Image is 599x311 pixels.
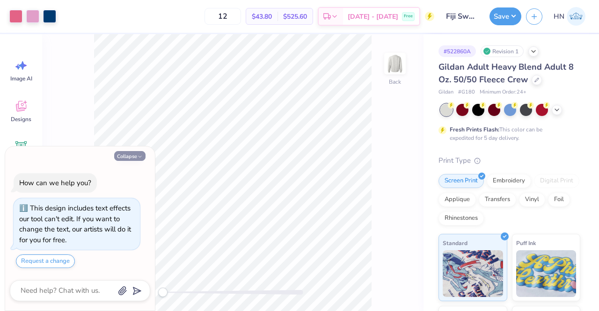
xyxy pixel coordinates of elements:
[438,193,476,207] div: Applique
[252,12,272,22] span: $43.80
[438,45,476,57] div: # 522860A
[11,116,31,123] span: Designs
[10,75,32,82] span: Image AI
[19,178,91,188] div: How can we help you?
[16,254,75,268] button: Request a change
[439,7,485,26] input: Untitled Design
[480,88,526,96] span: Minimum Order: 24 +
[534,174,579,188] div: Digital Print
[283,12,307,22] span: $525.60
[487,174,531,188] div: Embroidery
[443,238,468,248] span: Standard
[554,11,564,22] span: HN
[548,193,570,207] div: Foil
[458,88,475,96] span: # G180
[479,193,516,207] div: Transfers
[158,288,168,297] div: Accessibility label
[450,126,499,133] strong: Fresh Prints Flash:
[443,250,503,297] img: Standard
[404,13,413,20] span: Free
[516,250,577,297] img: Puff Ink
[489,7,521,25] button: Save
[450,125,565,142] div: This color can be expedited for 5 day delivery.
[114,151,146,161] button: Collapse
[205,8,241,25] input: – –
[481,45,524,57] div: Revision 1
[389,78,401,86] div: Back
[519,193,545,207] div: Vinyl
[438,211,484,225] div: Rhinestones
[438,61,574,85] span: Gildan Adult Heavy Blend Adult 8 Oz. 50/50 Fleece Crew
[549,7,590,26] a: HN
[386,54,404,73] img: Back
[438,88,453,96] span: Gildan
[438,174,484,188] div: Screen Print
[567,7,585,26] img: Huda Nadeem
[348,12,398,22] span: [DATE] - [DATE]
[19,203,131,245] div: This design includes text effects our tool can't edit. If you want to change the text, our artist...
[438,155,580,166] div: Print Type
[516,238,536,248] span: Puff Ink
